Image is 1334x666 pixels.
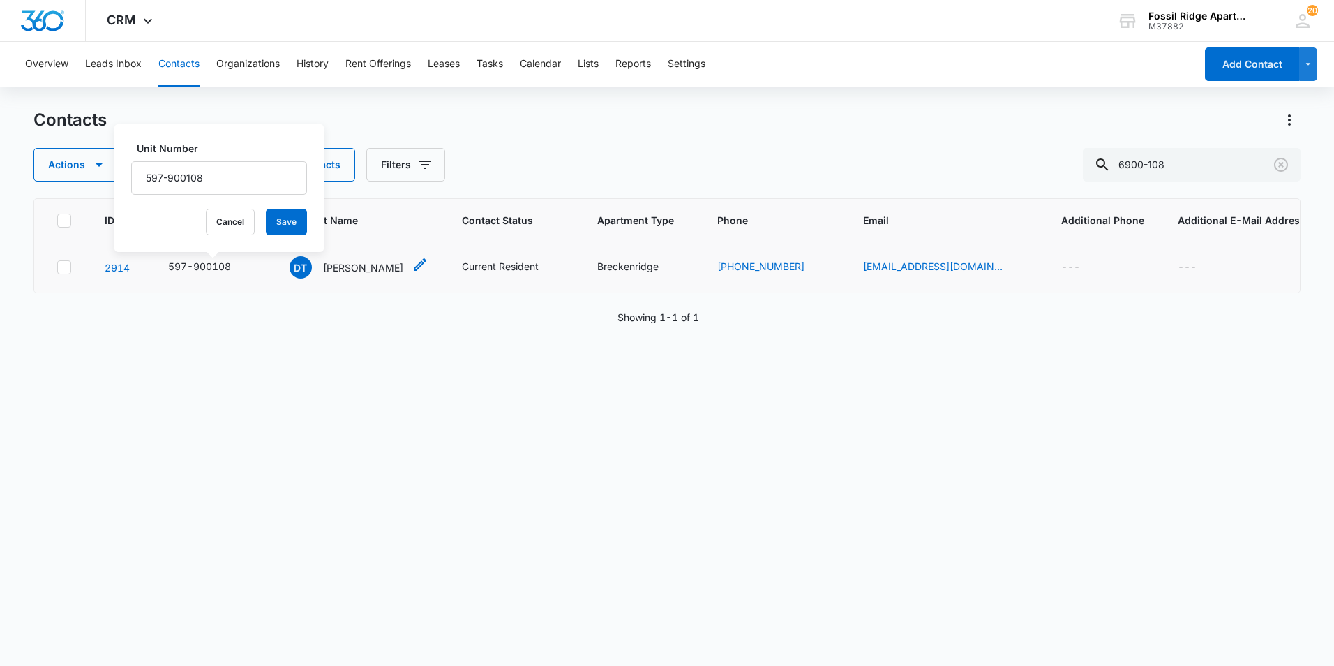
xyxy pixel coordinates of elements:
span: Phone [717,213,809,228]
button: Contacts [158,42,200,87]
span: 20 [1307,5,1318,16]
a: Navigate to contact details page for David T Carson [105,262,130,274]
p: [PERSON_NAME] [323,260,403,275]
a: [EMAIL_ADDRESS][DOMAIN_NAME] [863,259,1003,274]
button: Calendar [520,42,561,87]
span: Apartment Type [597,213,684,228]
span: ID [105,213,114,228]
div: Additional E-Mail Address - - Select to Edit Field [1178,259,1222,276]
label: Unit Number [137,141,313,156]
button: Lists [578,42,599,87]
a: [PHONE_NUMBER] [717,259,804,274]
div: 597-900108 [168,259,231,274]
button: History [297,42,329,87]
button: Tasks [477,42,503,87]
button: Leads Inbox [85,42,142,87]
div: account id [1148,22,1250,31]
div: --- [1061,259,1080,276]
div: account name [1148,10,1250,22]
button: Save [266,209,307,235]
div: Phone - (970) 666-0766 - Select to Edit Field [717,259,830,276]
div: Email - david_t_carson@outlook.com - Select to Edit Field [863,259,1028,276]
button: Add Contact [1205,47,1299,81]
div: Additional Phone - - Select to Edit Field [1061,259,1105,276]
button: Reports [615,42,651,87]
span: CRM [107,13,136,27]
span: Email [863,213,1007,228]
button: Rent Offerings [345,42,411,87]
button: Clear [1270,154,1292,176]
div: Breckenridge [597,259,659,274]
span: Contact Name [290,213,408,228]
h1: Contacts [33,110,107,131]
span: Additional E-Mail Address [1178,213,1305,228]
span: DT [290,256,312,279]
span: Contact Status [462,213,544,228]
div: Contact Name - David T Carson - Select to Edit Field [290,256,428,279]
input: Search Contacts [1083,148,1301,182]
span: Additional Phone [1061,213,1144,228]
div: Apartment Type - Breckenridge - Select to Edit Field [597,259,684,276]
button: Filters [366,148,445,182]
button: Actions [1278,109,1301,131]
div: Unit Number - 597-900108 - Select to Edit Field [168,259,256,276]
button: Organizations [216,42,280,87]
button: Overview [25,42,68,87]
button: Actions [33,148,119,182]
input: Unit Number [131,161,307,195]
button: Leases [428,42,460,87]
button: Settings [668,42,705,87]
button: Cancel [206,209,255,235]
div: --- [1178,259,1197,276]
p: Showing 1-1 of 1 [617,310,699,325]
div: Contact Status - Current Resident - Select to Edit Field [462,259,564,276]
div: notifications count [1307,5,1318,16]
div: Current Resident [462,259,539,274]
